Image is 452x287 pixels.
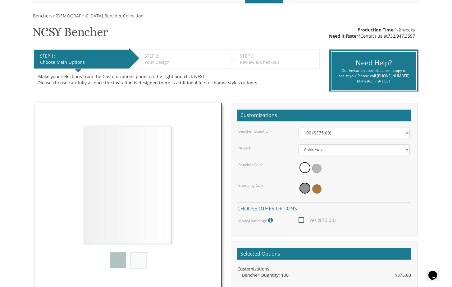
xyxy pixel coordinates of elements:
div: Your Design [144,59,221,65]
a: [DEMOGRAPHIC_DATA] Bencher Collection [55,13,144,19]
div: Make your selections from the Customizations panel on the right and click NEXT Please choose care... [38,73,315,86]
span: > [53,13,144,19]
div: 1-2 weeks Contact us at [329,27,415,39]
div: Need Help? [336,58,412,68]
a: 732.947.3597 [388,33,415,39]
h4: Choose other options [237,202,411,213]
div: Bencher Quantity: 100 [242,272,411,278]
iframe: chat widget [426,262,446,281]
label: Stamping Color [238,183,265,188]
span: Benchers [33,13,53,19]
span: $375.00 [395,272,411,278]
span: Yes ($70.00) [299,216,336,224]
h1: NCSY Bencher [32,25,108,44]
span: [DEMOGRAPHIC_DATA] Bencher Collection [56,13,144,19]
div: Our invitation specialists are happy to assist you! Please call [PHONE_NUMBER] M-Th 9-5 Fr 9-1 EST [336,68,412,84]
label: Bencher Color [238,162,263,167]
span: Production Time: [358,27,395,33]
label: Monogram/Logo [238,216,274,224]
h2: Customizations [237,110,411,121]
a: Benchers [32,13,53,19]
div: STEP 2: [144,53,221,59]
div: Customizations: [237,266,411,272]
span: Need it faster? [329,33,360,39]
h2: Selected Options [237,248,411,260]
div: Review & Checkout [240,59,316,65]
label: Nusach [238,145,251,151]
div: STEP 1: [40,53,126,59]
div: Choose Main Options [40,59,126,65]
label: Bencher Quantity [238,129,268,134]
div: STEP 3: [240,53,316,59]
